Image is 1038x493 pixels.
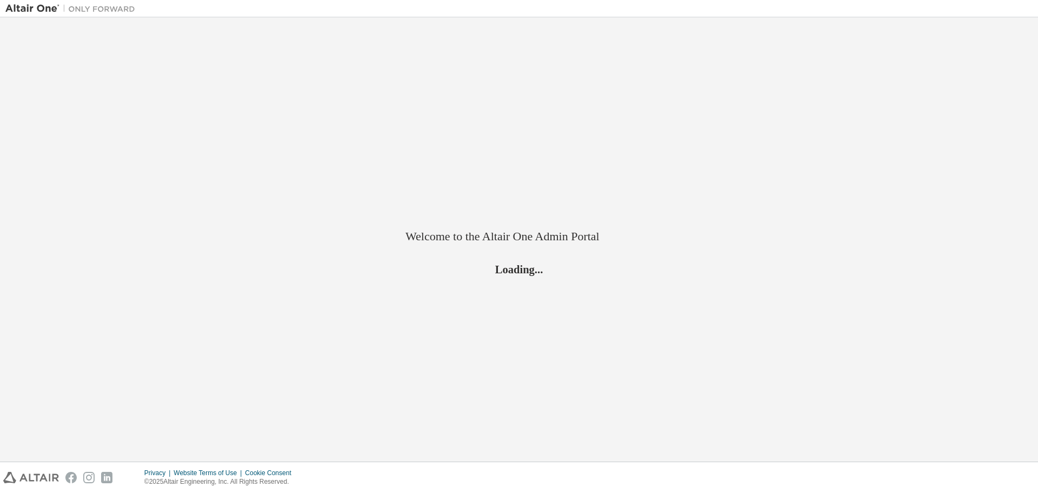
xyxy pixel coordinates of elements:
[144,469,174,477] div: Privacy
[144,477,298,487] p: © 2025 Altair Engineering, Inc. All Rights Reserved.
[101,472,112,483] img: linkedin.svg
[405,262,633,276] h2: Loading...
[245,469,297,477] div: Cookie Consent
[83,472,95,483] img: instagram.svg
[3,472,59,483] img: altair_logo.svg
[65,472,77,483] img: facebook.svg
[5,3,141,14] img: Altair One
[405,229,633,244] h2: Welcome to the Altair One Admin Portal
[174,469,245,477] div: Website Terms of Use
